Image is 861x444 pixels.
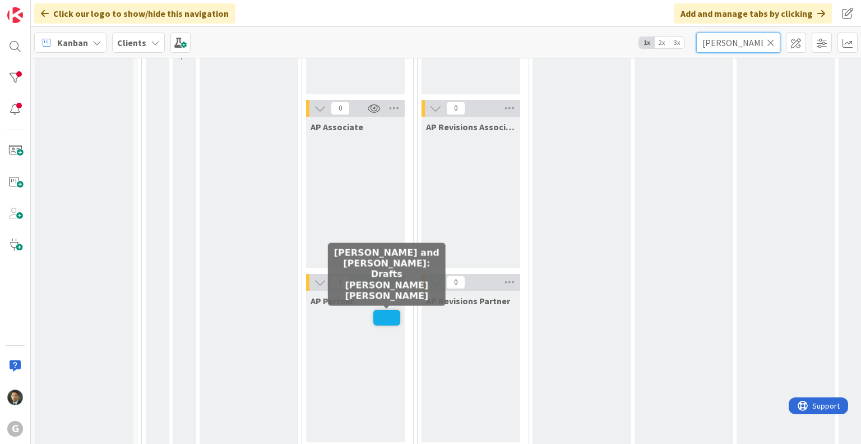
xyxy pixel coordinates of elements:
span: 1x [639,37,654,48]
img: Visit kanbanzone.com [7,7,23,23]
div: Add and manage tabs by clicking [674,3,832,24]
span: 3x [669,37,684,48]
span: AP Revisions Partner [426,295,510,306]
span: Kanban [57,36,88,49]
input: Quick Filter... [696,33,780,53]
h5: [PERSON_NAME] and [PERSON_NAME]: Drafts [PERSON_NAME] [PERSON_NAME] [332,248,441,301]
span: AP Partner [311,295,354,306]
span: 2x [654,37,669,48]
span: AP Revisions Associate [426,121,516,132]
span: 0 [331,102,350,115]
span: AP Associate [311,121,363,132]
span: 0 [446,276,465,289]
div: Click our logo to show/hide this navigation [34,3,235,24]
b: Clients [117,37,146,48]
span: 0 [446,102,465,115]
span: Support [24,2,51,15]
img: CG [7,390,23,405]
div: G [7,421,23,437]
